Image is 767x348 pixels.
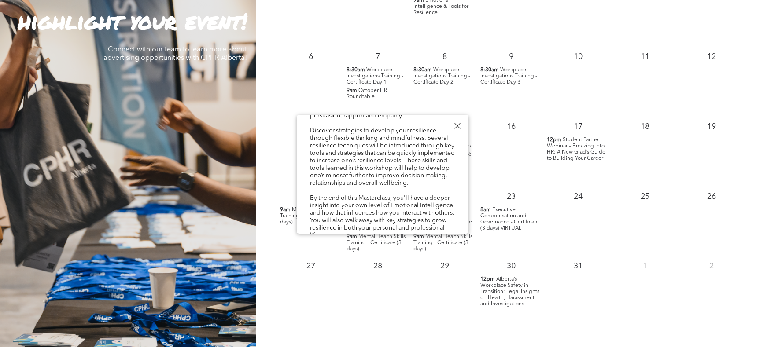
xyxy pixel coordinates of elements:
[18,5,247,37] strong: highlight your event!
[570,119,586,135] p: 17
[280,207,291,213] span: 9am
[637,49,653,65] p: 11
[480,67,499,73] span: 8:30am
[347,234,357,240] span: 9am
[637,119,653,135] p: 18
[437,258,453,274] p: 29
[503,119,519,135] p: 16
[303,258,319,274] p: 27
[503,258,519,274] p: 30
[413,67,470,85] span: Workplace Investigations Training - Certificate Day 2
[280,207,339,225] span: Mental Health Skills Training - Certificate (3 days)
[437,49,453,65] p: 8
[547,137,605,161] span: Student Partner Webinar – Breaking into HR: A New Grad’s Guide to Building Your Career
[370,258,386,274] p: 28
[704,258,719,274] p: 2
[704,189,719,205] p: 26
[413,234,424,240] span: 9am
[413,67,432,73] span: 8:30am
[480,276,495,282] span: 12pm
[480,277,539,307] span: Alberta’s Workplace Safety in Transition: Legal Insights on Health, Harassment, and Investigations
[413,234,472,252] span: Mental Health Skills Training - Certificate (3 days)
[347,88,357,94] span: 9am
[503,49,519,65] p: 9
[103,46,247,62] span: Connect with our team to learn more about advertising opportunities with CPHR Alberta!
[704,49,719,65] p: 12
[480,207,491,213] span: 8am
[570,49,586,65] p: 10
[347,234,406,252] span: Mental Health Skills Training - Certificate (3 days)
[303,49,319,65] p: 6
[347,67,365,73] span: 8:30am
[480,207,539,231] span: Executive Compensation and Governance - Certificate (3 days) VIRTUAL
[480,67,537,85] span: Workplace Investigations Training - Certificate Day 3
[637,258,653,274] p: 1
[370,49,386,65] p: 7
[547,137,561,143] span: 12pm
[570,258,586,274] p: 31
[704,119,719,135] p: 19
[503,189,519,205] p: 23
[347,88,387,99] span: October HR Roundtable
[570,189,586,205] p: 24
[347,67,403,85] span: Workplace Investigations Training - Certificate Day 1
[637,189,653,205] p: 25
